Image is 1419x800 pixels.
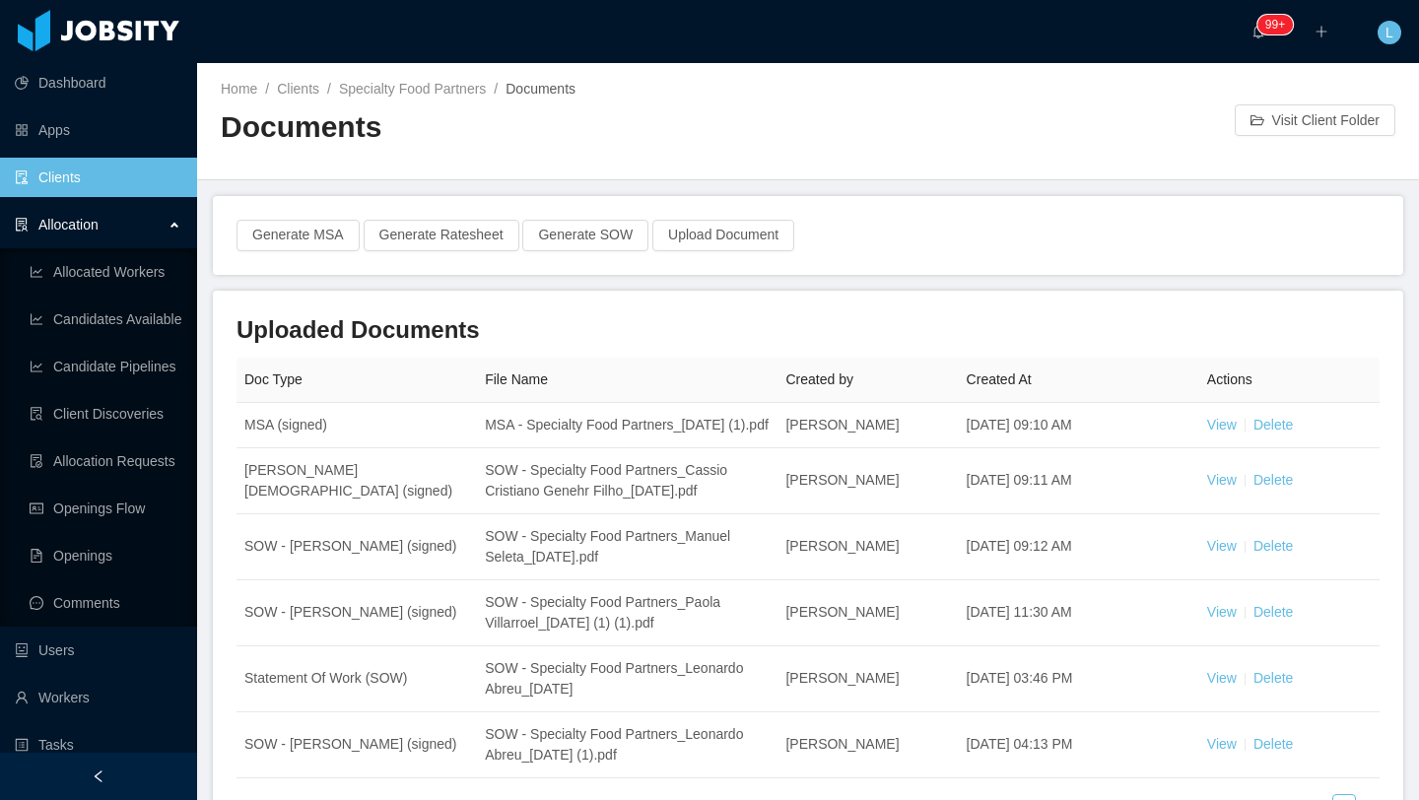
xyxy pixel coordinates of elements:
[339,81,486,97] a: Specialty Food Partners
[959,646,1199,712] td: [DATE] 03:46 PM
[221,81,257,97] a: Home
[30,252,181,292] a: icon: line-chartAllocated Workers
[221,107,808,148] h2: Documents
[477,580,777,646] td: SOW - Specialty Food Partners_Paola Villarroel_[DATE] (1) (1).pdf
[1385,21,1393,44] span: L
[30,347,181,386] a: icon: line-chartCandidate Pipelines
[277,81,319,97] a: Clients
[959,448,1199,514] td: [DATE] 09:11 AM
[327,81,331,97] span: /
[1257,15,1293,34] sup: 111
[15,63,181,102] a: icon: pie-chartDashboard
[364,220,519,251] button: Generate Ratesheet
[1207,736,1237,752] a: View
[15,678,181,717] a: icon: userWorkers
[30,441,181,481] a: icon: file-doneAllocation Requests
[30,536,181,575] a: icon: file-textOpenings
[777,712,958,778] td: [PERSON_NAME]
[236,220,360,251] button: Generate MSA
[236,580,477,646] td: SOW - [PERSON_NAME] (signed)
[477,712,777,778] td: SOW - Specialty Food Partners_Leonardo Abreu_[DATE] (1).pdf
[777,448,958,514] td: [PERSON_NAME]
[477,403,777,448] td: MSA - Specialty Food Partners_[DATE] (1).pdf
[236,514,477,580] td: SOW - [PERSON_NAME] (signed)
[1207,604,1237,620] a: View
[652,220,794,251] button: Upload Document
[777,646,958,712] td: [PERSON_NAME]
[30,583,181,623] a: icon: messageComments
[494,81,498,97] span: /
[777,514,958,580] td: [PERSON_NAME]
[236,448,477,514] td: [PERSON_NAME][DEMOGRAPHIC_DATA] (signed)
[967,371,1032,387] span: Created At
[777,403,958,448] td: [PERSON_NAME]
[1253,736,1293,752] a: Delete
[236,403,477,448] td: MSA (signed)
[1235,104,1395,136] button: icon: folder-openVisit Client Folder
[959,712,1199,778] td: [DATE] 04:13 PM
[1207,417,1237,433] a: View
[30,300,181,339] a: icon: line-chartCandidates Available
[30,489,181,528] a: icon: idcardOpenings Flow
[15,725,181,765] a: icon: profileTasks
[1207,472,1237,488] a: View
[959,514,1199,580] td: [DATE] 09:12 AM
[959,580,1199,646] td: [DATE] 11:30 AM
[1251,25,1265,38] i: icon: bell
[477,448,777,514] td: SOW - Specialty Food Partners_Cassio Cristiano Genehr Filho_[DATE].pdf
[1253,604,1293,620] a: Delete
[1253,417,1293,433] a: Delete
[1253,472,1293,488] a: Delete
[38,217,99,233] span: Allocation
[959,403,1199,448] td: [DATE] 09:10 AM
[15,218,29,232] i: icon: solution
[522,220,648,251] button: Generate SOW
[1207,371,1252,387] span: Actions
[15,110,181,150] a: icon: appstoreApps
[15,158,181,197] a: icon: auditClients
[1207,670,1237,686] a: View
[30,394,181,433] a: icon: file-searchClient Discoveries
[1315,25,1328,38] i: icon: plus
[236,712,477,778] td: SOW - [PERSON_NAME] (signed)
[785,371,852,387] span: Created by
[236,314,1380,346] h3: Uploaded Documents
[1207,538,1237,554] a: View
[244,371,303,387] span: Doc Type
[15,631,181,670] a: icon: robotUsers
[265,81,269,97] span: /
[485,371,548,387] span: File Name
[1253,670,1293,686] a: Delete
[477,646,777,712] td: SOW - Specialty Food Partners_Leonardo Abreu_[DATE]
[1253,538,1293,554] a: Delete
[777,580,958,646] td: [PERSON_NAME]
[477,514,777,580] td: SOW - Specialty Food Partners_Manuel Seleta_[DATE].pdf
[506,81,575,97] span: Documents
[236,646,477,712] td: Statement Of Work (SOW)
